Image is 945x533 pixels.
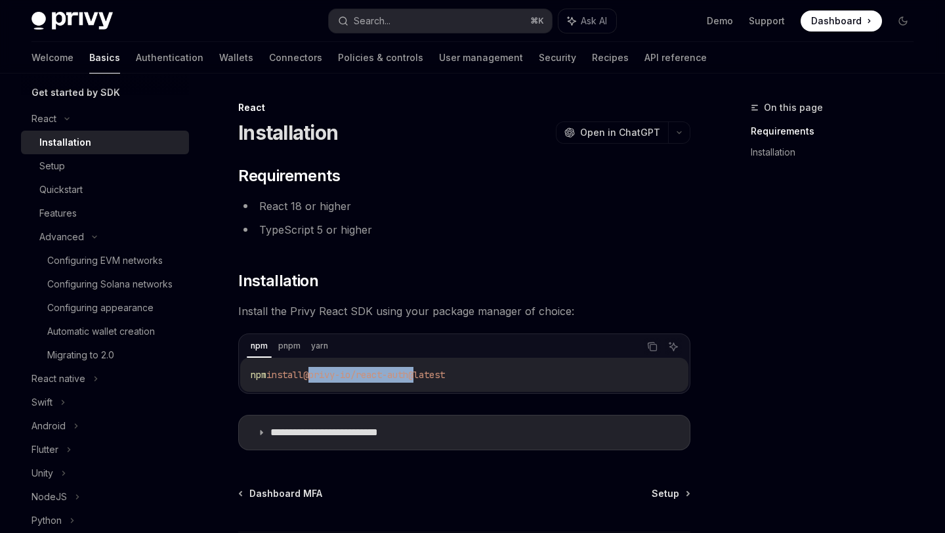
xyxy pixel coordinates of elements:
a: Support [749,14,785,28]
div: Configuring appearance [47,300,154,316]
div: Search... [354,13,390,29]
span: Install the Privy React SDK using your package manager of choice: [238,302,690,320]
div: Quickstart [39,182,83,198]
span: Requirements [238,165,340,186]
a: Setup [21,154,189,178]
span: npm [251,369,266,381]
a: Setup [652,487,689,500]
div: pnpm [274,338,304,354]
span: On this page [764,100,823,116]
li: React 18 or higher [238,197,690,215]
a: Basics [89,42,120,74]
img: dark logo [31,12,113,30]
a: API reference [644,42,707,74]
a: Installation [751,142,924,163]
a: Recipes [592,42,629,74]
button: Ask AI [558,9,616,33]
div: Configuring EVM networks [47,253,163,268]
div: Automatic wallet creation [47,324,155,339]
div: Configuring Solana networks [47,276,173,292]
span: @privy-io/react-auth@latest [303,369,445,381]
div: Features [39,205,77,221]
a: Automatic wallet creation [21,320,189,343]
a: Features [21,202,189,225]
div: Installation [39,135,91,150]
div: Unity [31,465,53,481]
span: Ask AI [581,14,607,28]
a: Quickstart [21,178,189,202]
a: Security [539,42,576,74]
div: Python [31,513,62,528]
a: Policies & controls [338,42,423,74]
button: Ask AI [665,338,682,355]
div: Flutter [31,442,58,458]
button: Toggle dark mode [892,11,913,32]
span: Setup [652,487,679,500]
div: NodeJS [31,489,67,505]
a: Dashboard [801,11,882,32]
div: yarn [307,338,332,354]
div: React [31,111,56,127]
a: Connectors [269,42,322,74]
a: Welcome [31,42,73,74]
a: Demo [707,14,733,28]
div: Swift [31,394,52,410]
a: Configuring Solana networks [21,272,189,296]
div: React [238,101,690,114]
div: npm [247,338,272,354]
a: Installation [21,131,189,154]
li: TypeScript 5 or higher [238,221,690,239]
h1: Installation [238,121,338,144]
a: Authentication [136,42,203,74]
button: Open in ChatGPT [556,121,668,144]
span: Dashboard [811,14,862,28]
div: Setup [39,158,65,174]
a: Wallets [219,42,253,74]
a: Configuring appearance [21,296,189,320]
span: ⌘ K [530,16,544,26]
div: Android [31,418,66,434]
span: Installation [238,270,318,291]
button: Copy the contents from the code block [644,338,661,355]
a: Migrating to 2.0 [21,343,189,367]
span: Open in ChatGPT [580,126,660,139]
button: Search...⌘K [329,9,551,33]
a: Configuring EVM networks [21,249,189,272]
a: Requirements [751,121,924,142]
div: Migrating to 2.0 [47,347,114,363]
span: install [266,369,303,381]
a: Dashboard MFA [240,487,322,500]
a: User management [439,42,523,74]
div: Advanced [39,229,84,245]
div: React native [31,371,85,387]
span: Dashboard MFA [249,487,322,500]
